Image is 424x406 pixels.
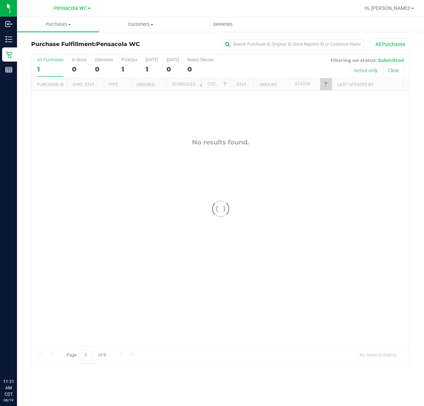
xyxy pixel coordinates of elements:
[54,5,87,11] span: Pensacola WC
[5,66,12,73] inline-svg: Reports
[5,51,12,58] inline-svg: Retail
[31,41,157,47] h3: Purchase Fulfillment:
[5,36,12,43] inline-svg: Inventory
[364,5,411,11] span: Hi, [PERSON_NAME]!
[3,398,14,403] p: 08/19
[17,17,99,32] a: Purchases
[96,41,140,47] span: Pensacola WC
[99,17,181,32] a: Customers
[204,21,242,28] span: Deliveries
[371,38,410,50] button: All Purchases
[222,39,364,50] input: Search Purchase ID, Original ID, State Registry ID or Customer Name...
[5,21,12,28] inline-svg: Inbound
[182,17,264,32] a: Deliveries
[100,21,181,28] span: Customers
[7,349,28,371] iframe: Resource center
[3,378,14,398] p: 11:31 AM CDT
[17,21,99,28] span: Purchases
